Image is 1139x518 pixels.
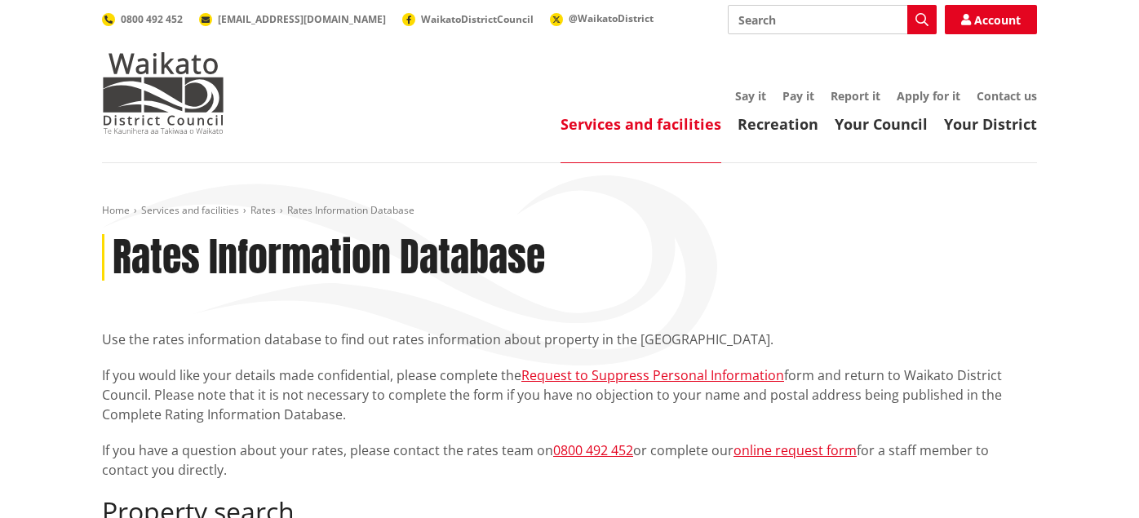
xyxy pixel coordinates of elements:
[897,88,960,104] a: Apply for it
[250,203,276,217] a: Rates
[287,203,414,217] span: Rates Information Database
[945,5,1037,34] a: Account
[835,114,928,134] a: Your Council
[102,204,1037,218] nav: breadcrumb
[977,88,1037,104] a: Contact us
[728,5,937,34] input: Search input
[735,88,766,104] a: Say it
[402,12,534,26] a: WaikatoDistrictCouncil
[421,12,534,26] span: WaikatoDistrictCouncil
[102,203,130,217] a: Home
[141,203,239,217] a: Services and facilities
[944,114,1037,134] a: Your District
[102,12,183,26] a: 0800 492 452
[218,12,386,26] span: [EMAIL_ADDRESS][DOMAIN_NAME]
[569,11,654,25] span: @WaikatoDistrict
[102,365,1037,424] p: If you would like your details made confidential, please complete the form and return to Waikato ...
[102,441,1037,480] p: If you have a question about your rates, please contact the rates team on or complete our for a s...
[782,88,814,104] a: Pay it
[561,114,721,134] a: Services and facilities
[553,441,633,459] a: 0800 492 452
[102,330,1037,349] p: Use the rates information database to find out rates information about property in the [GEOGRAPHI...
[738,114,818,134] a: Recreation
[121,12,183,26] span: 0800 492 452
[102,52,224,134] img: Waikato District Council - Te Kaunihera aa Takiwaa o Waikato
[199,12,386,26] a: [EMAIL_ADDRESS][DOMAIN_NAME]
[113,234,545,281] h1: Rates Information Database
[733,441,857,459] a: online request form
[521,366,784,384] a: Request to Suppress Personal Information
[831,88,880,104] a: Report it
[550,11,654,25] a: @WaikatoDistrict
